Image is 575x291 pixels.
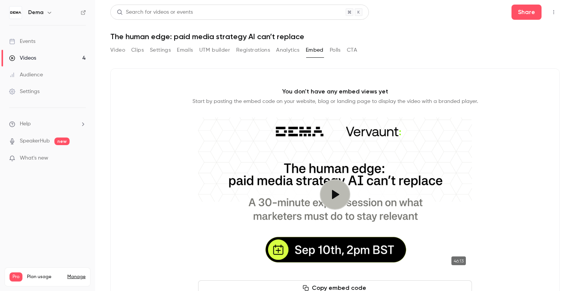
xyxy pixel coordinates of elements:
time: 46:13 [451,256,466,265]
button: CTA [347,44,357,56]
span: Plan usage [27,274,63,280]
p: You don't have any embed views yet [282,87,388,96]
a: Manage [67,274,86,280]
button: Polls [330,44,341,56]
button: Video [110,44,125,56]
button: Clips [131,44,144,56]
span: Help [20,120,31,128]
div: Search for videos or events [117,8,193,16]
span: Pro [10,272,22,282]
span: new [54,138,70,145]
div: Audience [9,71,43,79]
button: Emails [177,44,193,56]
span: What's new [20,154,48,162]
p: Start by pasting the embed code on your website, blog or landing page to display the video with a... [192,98,478,105]
div: Videos [9,54,36,62]
button: Play video [320,179,350,210]
div: Settings [9,88,40,95]
button: Settings [150,44,171,56]
section: Cover [198,117,472,271]
button: UTM builder [199,44,230,56]
button: Embed [306,44,324,56]
button: Top Bar Actions [548,6,560,18]
button: Share [511,5,542,20]
h1: The human edge: paid media strategy AI can’t replace [110,32,560,41]
h6: Dema [28,9,43,16]
div: Events [9,38,35,45]
a: SpeakerHub [20,137,50,145]
button: Analytics [276,44,300,56]
li: help-dropdown-opener [9,120,86,128]
button: Registrations [236,44,270,56]
img: Dema [10,6,22,19]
